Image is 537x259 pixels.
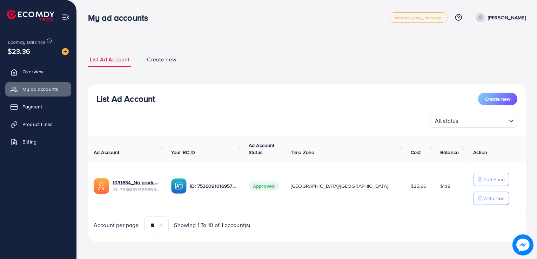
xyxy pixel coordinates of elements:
[249,142,275,156] span: Ad Account Status
[411,182,426,190] span: $25.96
[473,173,509,186] button: Add Fund
[440,149,459,156] span: Balance
[5,100,71,114] a: Payment
[171,149,195,156] span: Your BC ID
[395,15,442,20] span: adreach_new_package
[8,39,46,46] span: Ecomdy Balance
[22,68,43,75] span: Overview
[8,46,30,56] span: $23.36
[88,13,154,23] h3: My ad accounts
[22,121,53,128] span: Product Links
[113,186,160,193] span: ID: 7536091366859063313
[62,48,69,55] img: image
[90,55,129,64] span: List Ad Account
[483,194,504,202] p: Withdraw
[94,149,120,156] span: Ad Account
[5,65,71,79] a: Overview
[473,13,526,22] a: [PERSON_NAME]
[113,179,160,186] a: 1031634_Na production_1754633052441
[291,149,314,156] span: Time Zone
[113,179,160,193] div: <span class='underline'>1031634_Na production_1754633052441</span></br>7536091366859063313
[473,149,487,156] span: Action
[5,135,71,149] a: Billing
[94,221,139,229] span: Account per page
[147,55,176,64] span: Create new
[249,181,279,191] span: Approved
[461,114,506,126] input: Search for option
[5,117,71,131] a: Product Links
[473,192,509,205] button: Withdraw
[5,82,71,96] a: My ad accounts
[411,149,421,156] span: Cost
[190,182,237,190] p: ID: 7536091016957476880
[430,114,517,128] div: Search for option
[389,12,448,23] a: adreach_new_package
[513,235,533,255] img: image
[22,86,58,93] span: My ad accounts
[434,116,460,126] span: All status
[291,182,388,190] span: [GEOGRAPHIC_DATA]/[GEOGRAPHIC_DATA]
[171,178,187,194] img: ic-ba-acc.ded83a64.svg
[485,95,510,102] span: Create new
[22,103,42,110] span: Payment
[440,182,450,190] span: $1.18
[96,94,155,104] h3: List Ad Account
[62,13,70,21] img: menu
[478,93,517,105] button: Create new
[22,138,36,145] span: Billing
[174,221,250,229] span: Showing 1 To 10 of 1 account(s)
[488,13,526,22] p: [PERSON_NAME]
[94,178,109,194] img: ic-ads-acc.e4c84228.svg
[483,175,505,184] p: Add Fund
[7,10,54,21] img: logo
